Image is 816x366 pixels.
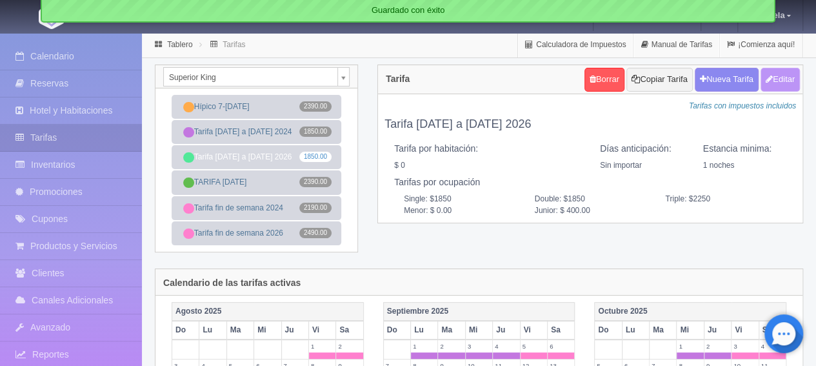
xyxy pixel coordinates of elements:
th: Vi [520,321,547,340]
a: Tablero [167,40,192,49]
label: 6 [548,340,574,352]
a: Borrar [584,68,624,92]
th: Sa [759,321,786,340]
button: Nueva Tarifa [695,68,759,92]
a: Hípico 7-[DATE]2390.00 [172,95,341,119]
th: Agosto 2025 [172,302,364,321]
label: 3 [466,340,492,352]
th: Ju [704,321,731,340]
th: Do [595,321,622,340]
i: Tarifas con impuestos incluidos [689,101,796,110]
a: Tarifa fin de semana 20262490.00 [172,221,341,245]
a: Superior King [163,67,350,86]
th: Do [172,321,199,340]
span: 1850.00 [299,152,332,162]
th: Mi [254,321,281,340]
th: Sa [547,321,574,340]
span: Triple: $2250 [655,194,786,205]
label: 5 [521,340,547,352]
th: Mi [465,321,492,340]
th: Vi [731,321,759,340]
th: Lu [411,321,438,340]
span: Menor: $ 0.00 [394,205,525,216]
label: 2 [336,340,363,352]
span: Junior: $ 400.00 [525,205,656,216]
a: Tarifa [DATE] a [DATE] 20241850.00 [172,120,341,144]
a: Manual de Tarifas [633,32,719,57]
th: Ma [438,321,465,340]
h5: Tarifa por habitación: [394,144,581,154]
span: Guardado con éxito [372,5,444,15]
span: Superior King [169,68,332,87]
span: Sin importar [600,161,642,170]
a: TARIFA [DATE]2390.00 [172,170,341,194]
label: 1 [309,340,335,352]
h4: Tarifa [DATE] a [DATE] 2026 [384,118,796,131]
button: Editar [761,68,800,92]
label: 2 [438,340,464,352]
span: 2390.00 [299,101,332,112]
button: Copiar Tarifa [626,68,692,92]
h4: Calendario de las tarifas activas [163,278,301,288]
a: Calculadora de Impuestos [518,32,633,57]
th: Mi [677,321,704,340]
span: $ 0 [394,161,405,170]
span: 2390.00 [299,177,332,187]
h4: Tarifa [386,74,410,84]
img: Getabed [39,4,65,29]
th: Octubre 2025 [595,302,786,321]
th: Vi [308,321,335,340]
th: Sa [336,321,363,340]
label: 2 [704,340,731,352]
label: 4 [493,340,519,352]
span: Double: $1850 [525,194,656,205]
label: 3 [731,340,758,352]
h5: Estancia minima: [703,144,787,154]
label: 1 [677,340,703,352]
a: ¡Comienza aquí! [720,32,802,57]
th: Lu [622,321,649,340]
span: 1850.00 [299,127,332,137]
a: Tarifa [DATE] a [DATE] 20261850.00 [172,145,341,169]
a: Tarifa fin de semana 20242190.00 [172,196,341,220]
span: 2490.00 [299,228,332,238]
th: Ma [650,321,677,340]
th: Ju [281,321,308,340]
th: Ju [493,321,520,340]
th: Lu [199,321,226,340]
th: Do [383,321,410,340]
th: Ma [226,321,254,340]
span: Single: $1850 [394,194,525,205]
th: Septiembre 2025 [383,302,575,321]
span: 2190.00 [299,203,332,213]
h5: Días anticipación: [600,144,684,154]
a: Tarifas [223,40,245,49]
label: 4 [759,340,786,352]
span: 1 noches [703,161,735,170]
h5: Tarifas por ocupación [394,178,786,187]
label: 1 [411,340,437,352]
